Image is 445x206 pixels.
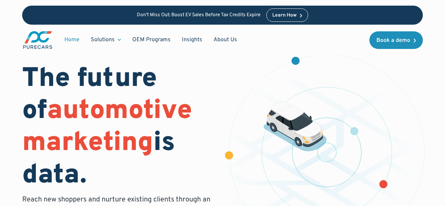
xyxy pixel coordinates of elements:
a: Insights [176,33,208,46]
div: Learn How [272,13,297,18]
a: Home [59,33,85,46]
span: automotive marketing [22,94,192,160]
img: purecars logo [22,30,53,50]
p: Don’t Miss Out: Boost EV Sales Before Tax Credits Expire [137,12,261,18]
a: Book a demo [369,31,423,49]
a: Learn How [266,8,308,22]
div: Solutions [85,33,127,46]
h1: The future of is data. [22,63,214,192]
div: Book a demo [376,38,410,43]
a: OEM Programs [127,33,176,46]
a: main [22,30,53,50]
a: About Us [208,33,243,46]
div: Solutions [91,36,115,44]
img: illustration of a vehicle [263,101,327,151]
